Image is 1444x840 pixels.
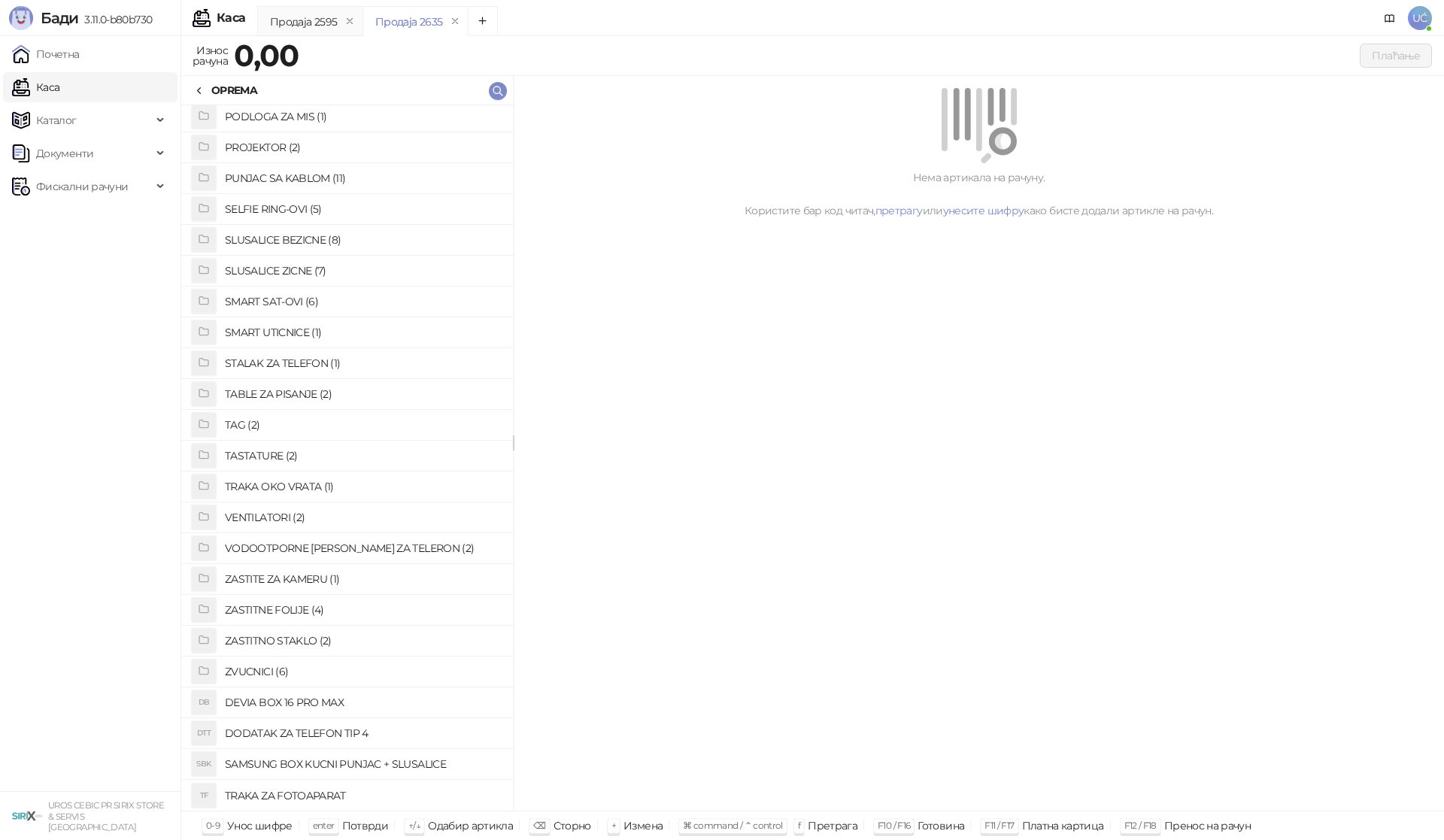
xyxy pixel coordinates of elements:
[36,105,77,135] span: Каталог
[225,166,501,190] h4: PUNJAC SA KABLOM (11)
[270,14,337,30] div: Продаја 2595
[225,660,501,684] h4: ZVUCNICI (6)
[225,567,501,591] h4: ZASTITE ZA KAMERU (1)
[225,290,501,314] h4: SMART SAT-OVI (6)
[9,6,33,30] img: Logo
[1022,816,1104,835] div: Платна картица
[225,536,501,560] h4: VODOOTPORNE [PERSON_NAME] ZA TELERON (2)
[192,721,216,745] div: DTT
[225,690,501,714] h4: DEVIA BOX 16 PRO MAX
[225,444,501,468] h4: TASTATURE (2)
[468,6,498,36] button: Add tab
[234,37,299,74] strong: 0,00
[192,690,216,714] div: DB
[875,204,923,217] a: претрагу
[225,505,501,529] h4: VENTILATORI (2)
[192,784,216,808] div: TF
[1164,816,1251,835] div: Пренос на рачун
[217,12,245,24] div: Каса
[1124,820,1157,831] span: F12 / F18
[36,138,93,168] span: Документи
[878,820,910,831] span: F10 / F16
[206,820,220,831] span: 0-9
[78,13,152,26] span: 3.11.0-b80b730
[12,801,42,831] img: 64x64-companyLogo-cb9a1907-c9b0-4601-bb5e-5084e694c383.png
[683,820,783,831] span: ⌘ command / ⌃ control
[554,816,591,835] div: Сторно
[225,259,501,283] h4: SLUSALICE ZICNE (7)
[12,72,59,102] a: Каса
[340,15,359,28] button: remove
[225,475,501,499] h4: TRAKA OKO VRATA (1)
[225,598,501,622] h4: ZASTITNE FOLIJE (4)
[611,820,616,831] span: +
[225,382,501,406] h4: TABLE ZA PISANJE (2)
[1408,6,1432,30] span: UĆ
[408,820,420,831] span: ↑/↓
[798,820,800,831] span: f
[225,629,501,653] h4: ZASTITNO STAKLO (2)
[192,752,216,776] div: SBK
[428,816,513,835] div: Одабир артикла
[225,228,501,252] h4: SLUSALICE BEZICNE (8)
[225,721,501,745] h4: DODATAK ZA TELEFON TIP 4
[225,784,501,808] h4: TRAKA ZA FOTOAPARAT
[225,105,501,129] h4: PODLOGA ZA MIS (1)
[1360,44,1432,68] button: Плаћање
[225,197,501,221] h4: SELFIE RING-OVI (5)
[225,752,501,776] h4: SAMSUNG BOX KUCNI PUNJAC + SLUSALICE
[943,204,1024,217] a: унесите шифру
[225,413,501,437] h4: TAG (2)
[225,320,501,344] h4: SMART UTICNICE (1)
[181,105,513,811] div: grid
[225,351,501,375] h4: STALAK ZA TELEFON (1)
[623,816,663,835] div: Измена
[342,816,389,835] div: Потврди
[375,14,442,30] div: Продаја 2635
[225,135,501,159] h4: PROJEKTOR (2)
[808,816,857,835] div: Претрага
[532,169,1426,219] div: Нема артикала на рачуну. Користите бар код читач, или како бисте додали артикле на рачун.
[211,82,257,99] div: OPREMA
[1378,6,1402,30] a: Документација
[48,800,164,832] small: UROS CEBIC PR SIRIX STORE & SERVIS [GEOGRAPHIC_DATA]
[313,820,335,831] span: enter
[984,820,1014,831] span: F11 / F17
[41,9,78,27] span: Бади
[227,816,293,835] div: Унос шифре
[12,39,80,69] a: Почетна
[533,820,545,831] span: ⌫
[36,171,128,202] span: Фискални рачуни
[445,15,465,28] button: remove
[190,41,231,71] div: Износ рачуна
[918,816,964,835] div: Готовина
